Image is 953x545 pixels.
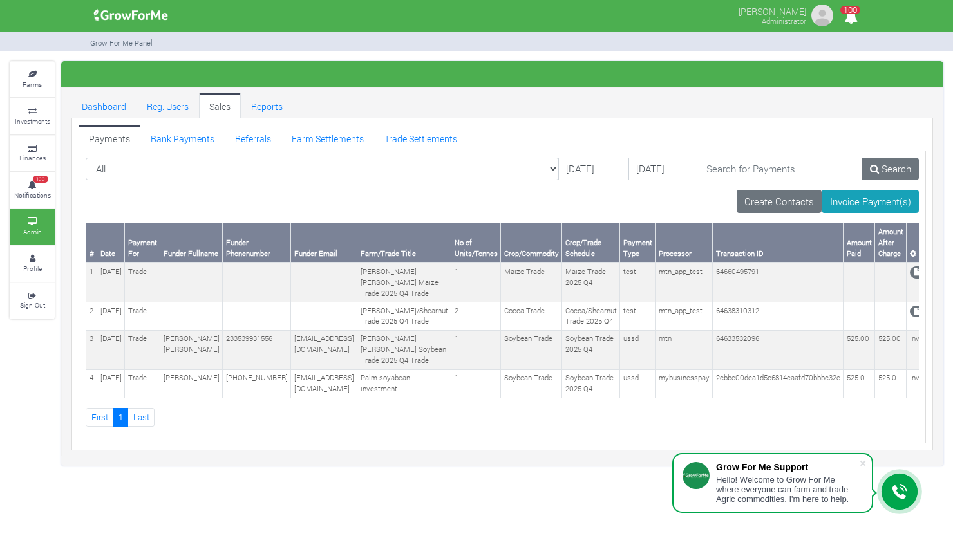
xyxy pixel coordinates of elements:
th: Transaction ID [713,223,844,263]
a: Farms [10,62,55,97]
td: 1 [451,330,501,369]
th: Crop/Commodity [501,223,562,263]
div: Hello! Welcome to Grow For Me where everyone can farm and trade Agric commodities. I'm here to help. [716,475,859,504]
td: [PERSON_NAME]/Shearnut Trade 2025 Q4 Trade [357,302,451,331]
th: Crop/Trade Schedule [562,223,620,263]
td: 1 [451,369,501,398]
small: Investments [15,116,50,125]
th: Payment Type [620,223,656,263]
th: Amount After Charge [875,223,907,263]
img: growforme image [90,3,173,28]
small: Admin [23,227,42,236]
a: Farm Settlements [281,125,374,151]
td: Cocoa/Shearnut Trade 2025 Q4 [562,302,620,331]
td: Soybean Trade [501,369,562,398]
th: Processor [656,223,713,263]
a: Admin [10,209,55,245]
a: Referrals [225,125,281,151]
img: growforme image [809,3,835,28]
a: Finances [10,136,55,171]
td: Trade [125,263,160,302]
span: 100 [840,6,860,14]
small: Notifications [14,190,51,199]
a: Payments [79,125,140,151]
input: Search for Payments [699,158,863,181]
th: Funder Phonenumber [223,223,291,263]
a: 100 Notifications [10,172,55,208]
td: [PERSON_NAME] [PERSON_NAME] [160,330,223,369]
small: Administrator [762,16,806,26]
td: Maize Trade [501,263,562,302]
i: Notifications [838,3,863,32]
td: test [620,263,656,302]
td: [PHONE_NUMBER] [223,369,291,398]
td: Maize Trade 2025 Q4 [562,263,620,302]
td: 233539931556 [223,330,291,369]
td: 525.00 [844,330,875,369]
a: Sign Out [10,283,55,319]
td: 3 [86,330,97,369]
th: Payment For [125,223,160,263]
span: 100 [33,176,48,183]
td: [PERSON_NAME] [PERSON_NAME] Maize Trade 2025 Q4 Trade [357,263,451,302]
a: Trade Settlements [374,125,467,151]
td: [EMAIL_ADDRESS][DOMAIN_NAME] [291,369,357,398]
div: Grow For Me Support [716,462,859,472]
a: Reg. Users [137,93,199,118]
a: First [86,408,113,427]
th: # [86,223,97,263]
small: Finances [19,153,46,162]
a: Investments [10,98,55,134]
td: [DATE] [97,369,125,398]
td: 64633532096 [713,330,844,369]
td: Trade [125,302,160,331]
td: 1 [86,263,97,302]
input: DD/MM/YYYY [628,158,699,181]
small: Grow For Me Panel [90,38,153,48]
th: Date [97,223,125,263]
td: ussd [620,330,656,369]
th: Funder Fullname [160,223,223,263]
td: mtn_app_test [656,302,713,331]
td: 64638310312 [713,302,844,331]
a: 100 [838,12,863,24]
a: Invoice Payment(s) [822,190,919,213]
a: Sales [199,93,241,118]
a: Last [127,408,155,427]
td: 2 [451,302,501,331]
td: 525.0 [875,369,907,398]
th: Funder Email [291,223,357,263]
td: [DATE] [97,330,125,369]
td: 525.0 [844,369,875,398]
td: [EMAIL_ADDRESS][DOMAIN_NAME] [291,330,357,369]
nav: Page Navigation [86,408,919,427]
td: 1 [451,263,501,302]
td: 525.00 [875,330,907,369]
a: Bank Payments [140,125,225,151]
td: [PERSON_NAME] [PERSON_NAME] Soybean Trade 2025 Q4 Trade [357,330,451,369]
td: [PERSON_NAME] [160,369,223,398]
td: [DATE] [97,302,125,331]
input: DD/MM/YYYY [558,158,629,181]
p: [PERSON_NAME] [739,3,806,18]
td: Trade [125,369,160,398]
td: test [620,302,656,331]
th: Amount Paid [844,223,875,263]
td: Soybean Trade [501,330,562,369]
td: mtn_app_test [656,263,713,302]
td: 4 [86,369,97,398]
a: 1 [113,408,128,427]
a: Dashboard [71,93,137,118]
th: No of Units/Tonnes [451,223,501,263]
a: Search [862,158,919,181]
td: ussd [620,369,656,398]
a: Profile [10,246,55,281]
td: 2 [86,302,97,331]
td: Palm soyabean investment [357,369,451,398]
td: Soybean Trade 2025 Q4 [562,330,620,369]
th: Farm/Trade Title [357,223,451,263]
a: Reports [241,93,293,118]
td: mybusinesspay [656,369,713,398]
td: Trade [125,330,160,369]
td: mtn [656,330,713,369]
